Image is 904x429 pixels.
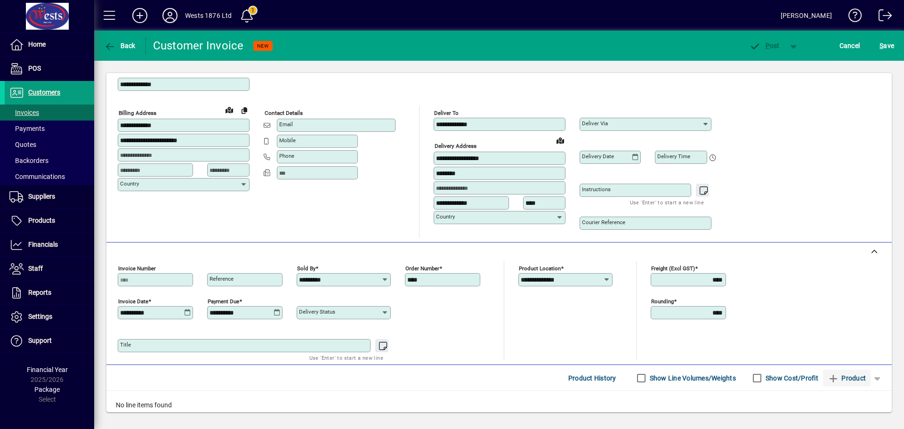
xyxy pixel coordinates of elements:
[118,298,148,305] mat-label: Invoice date
[880,42,883,49] span: S
[651,298,674,305] mat-label: Rounding
[279,153,294,159] mat-label: Phone
[749,42,780,49] span: ost
[828,371,866,386] span: Product
[185,8,232,23] div: Wests 1876 Ltd
[279,121,293,128] mat-label: Email
[28,217,55,224] span: Products
[648,373,736,383] label: Show Line Volumes/Weights
[5,305,94,329] a: Settings
[744,37,784,54] button: Post
[9,157,48,164] span: Backorders
[5,137,94,153] a: Quotes
[5,57,94,81] a: POS
[877,37,896,54] button: Save
[237,103,252,118] button: Copy to Delivery address
[125,7,155,24] button: Add
[5,257,94,281] a: Staff
[120,180,139,187] mat-label: Country
[28,241,58,248] span: Financials
[657,153,690,160] mat-label: Delivery time
[841,2,862,32] a: Knowledge Base
[222,102,237,117] a: View on map
[5,329,94,353] a: Support
[153,38,244,53] div: Customer Invoice
[104,42,136,49] span: Back
[781,8,832,23] div: [PERSON_NAME]
[553,133,568,148] a: View on map
[28,40,46,48] span: Home
[5,185,94,209] a: Suppliers
[872,2,892,32] a: Logout
[299,308,335,315] mat-label: Delivery status
[27,366,68,373] span: Financial Year
[766,42,770,49] span: P
[5,153,94,169] a: Backorders
[5,121,94,137] a: Payments
[5,209,94,233] a: Products
[9,173,65,180] span: Communications
[5,33,94,57] a: Home
[28,337,52,344] span: Support
[582,186,611,193] mat-label: Instructions
[519,265,561,272] mat-label: Product location
[839,38,860,53] span: Cancel
[208,298,239,305] mat-label: Payment due
[823,370,871,387] button: Product
[5,281,94,305] a: Reports
[582,120,608,127] mat-label: Deliver via
[28,265,43,272] span: Staff
[582,219,625,226] mat-label: Courier Reference
[405,265,439,272] mat-label: Order number
[565,370,620,387] button: Product History
[28,313,52,320] span: Settings
[880,38,894,53] span: ave
[94,37,146,54] app-page-header-button: Back
[764,373,818,383] label: Show Cost/Profit
[651,265,695,272] mat-label: Freight (excl GST)
[582,153,614,160] mat-label: Delivery date
[5,169,94,185] a: Communications
[9,109,39,116] span: Invoices
[34,386,60,393] span: Package
[5,105,94,121] a: Invoices
[279,137,296,144] mat-label: Mobile
[837,37,863,54] button: Cancel
[120,341,131,348] mat-label: Title
[28,89,60,96] span: Customers
[155,7,185,24] button: Profile
[102,37,138,54] button: Back
[297,265,315,272] mat-label: Sold by
[9,125,45,132] span: Payments
[106,391,892,420] div: No line items found
[118,265,156,272] mat-label: Invoice number
[210,275,234,282] mat-label: Reference
[28,193,55,200] span: Suppliers
[434,110,459,116] mat-label: Deliver To
[257,43,269,49] span: NEW
[436,213,455,220] mat-label: Country
[28,65,41,72] span: POS
[5,233,94,257] a: Financials
[28,289,51,296] span: Reports
[630,197,704,208] mat-hint: Use 'Enter' to start a new line
[568,371,616,386] span: Product History
[9,141,36,148] span: Quotes
[309,352,383,363] mat-hint: Use 'Enter' to start a new line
